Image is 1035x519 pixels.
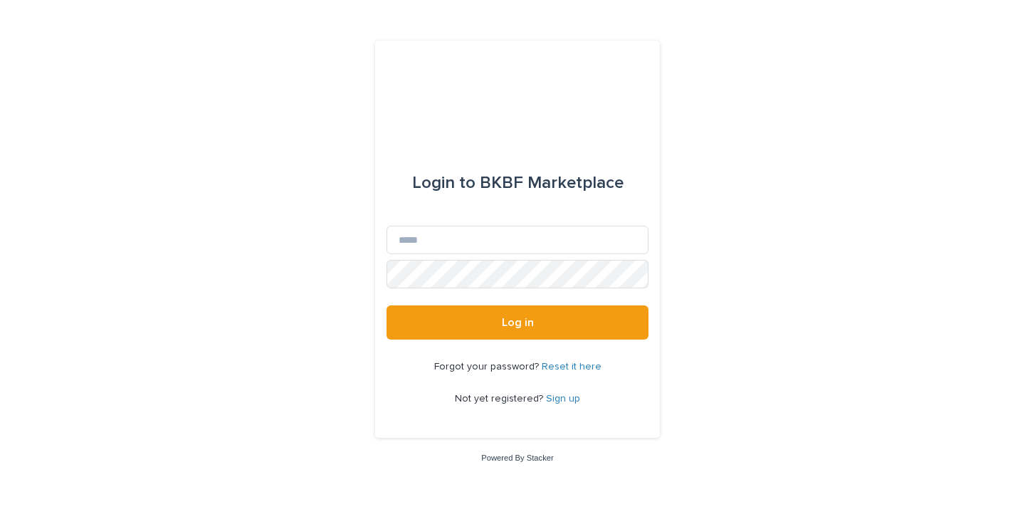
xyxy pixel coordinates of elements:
[546,394,580,404] a: Sign up
[446,75,589,117] img: l65f3yHPToSKODuEVUav
[387,305,648,340] button: Log in
[434,362,542,372] span: Forgot your password?
[412,174,476,192] span: Login to
[412,163,624,203] div: BKBF Marketplace
[455,394,546,404] span: Not yet registered?
[481,454,553,462] a: Powered By Stacker
[502,317,534,328] span: Log in
[542,362,601,372] a: Reset it here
